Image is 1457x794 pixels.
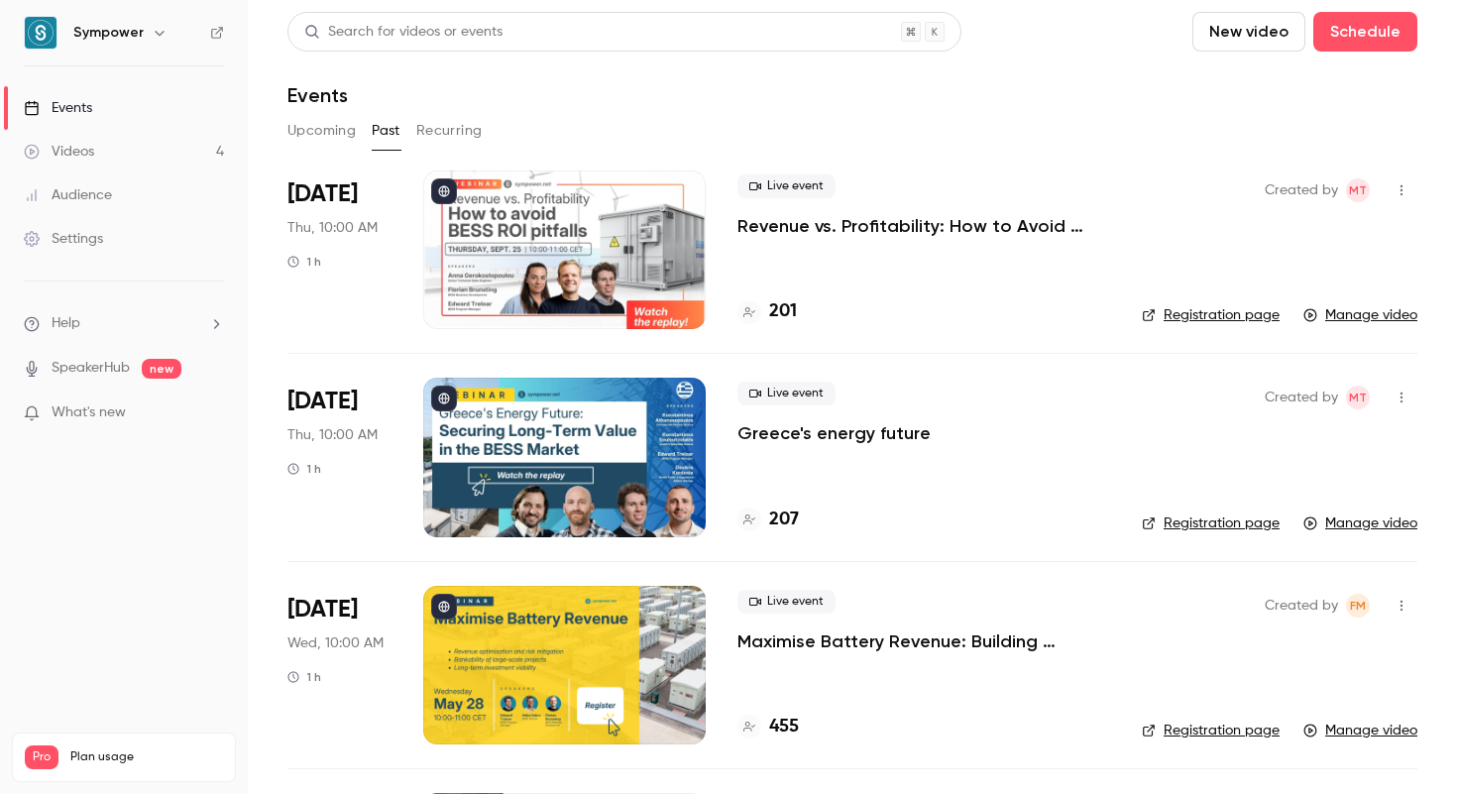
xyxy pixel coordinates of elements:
[737,629,1110,653] a: Maximise Battery Revenue: Building Bankable Projects with Long-Term ROI
[73,23,144,43] h6: Sympower
[769,507,799,533] h4: 207
[287,461,321,477] div: 1 h
[1265,386,1338,409] span: Created by
[1350,594,1366,618] span: fm
[24,98,92,118] div: Events
[1303,305,1417,325] a: Manage video
[287,669,321,685] div: 1 h
[769,298,797,325] h4: 201
[52,358,130,379] a: SpeakerHub
[25,17,56,49] img: Sympower
[737,714,799,740] a: 455
[737,298,797,325] a: 201
[1313,12,1417,52] button: Schedule
[287,178,358,210] span: [DATE]
[737,421,931,445] a: Greece's energy future
[25,745,58,769] span: Pro
[737,382,836,405] span: Live event
[1142,305,1280,325] a: Registration page
[287,218,378,238] span: Thu, 10:00 AM
[1303,513,1417,533] a: Manage video
[737,507,799,533] a: 207
[24,229,103,249] div: Settings
[372,115,400,147] button: Past
[287,378,392,536] div: Jun 19 Thu, 11:00 AM (Europe/Athens)
[1265,594,1338,618] span: Created by
[1349,178,1367,202] span: MT
[737,174,836,198] span: Live event
[287,386,358,417] span: [DATE]
[287,633,384,653] span: Wed, 10:00 AM
[1192,12,1305,52] button: New video
[287,83,348,107] h1: Events
[1349,386,1367,409] span: MT
[737,214,1110,238] a: Revenue vs. Profitability: How to Avoid [PERSON_NAME] ROI Pitfalls
[737,590,836,614] span: Live event
[304,22,503,43] div: Search for videos or events
[416,115,483,147] button: Recurring
[24,185,112,205] div: Audience
[287,170,392,329] div: Sep 25 Thu, 10:00 AM (Europe/Amsterdam)
[24,313,224,334] li: help-dropdown-opener
[1346,178,1370,202] span: Manon Thomas
[142,359,181,379] span: new
[70,749,223,765] span: Plan usage
[769,714,799,740] h4: 455
[24,142,94,162] div: Videos
[52,402,126,423] span: What's new
[287,115,356,147] button: Upcoming
[1346,594,1370,618] span: francis mustert
[1142,513,1280,533] a: Registration page
[1265,178,1338,202] span: Created by
[1303,721,1417,740] a: Manage video
[287,254,321,270] div: 1 h
[52,313,80,334] span: Help
[287,594,358,625] span: [DATE]
[1346,386,1370,409] span: Manon Thomas
[287,586,392,744] div: May 28 Wed, 10:00 AM (Europe/Amsterdam)
[287,425,378,445] span: Thu, 10:00 AM
[1142,721,1280,740] a: Registration page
